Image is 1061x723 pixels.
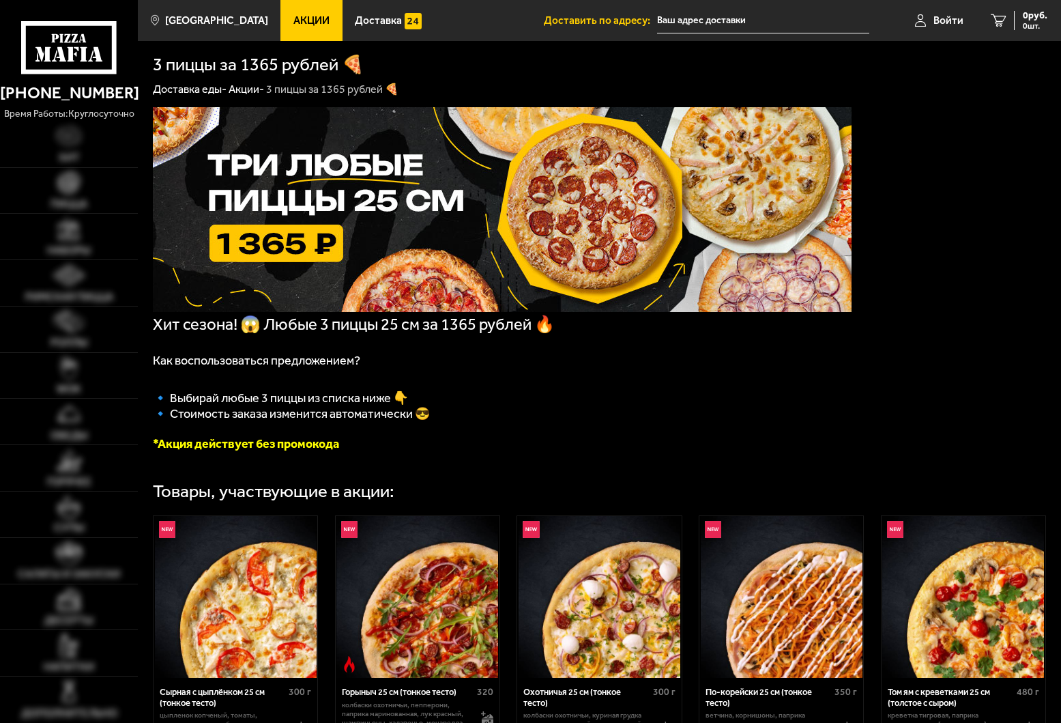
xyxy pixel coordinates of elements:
font: *Акция действует без промокода [153,436,339,451]
a: НовинкаСырная с цыплёнком 25 см (тонкое тесто) [154,516,317,678]
img: Острое блюдо [341,656,358,672]
span: Доставка [355,15,402,26]
a: Доставка еды- [153,83,227,96]
img: Сырная с цыплёнком 25 см (тонкое тесто) [155,516,317,678]
span: 350 г [834,686,857,698]
span: Десерты [44,615,93,626]
a: НовинкаПо-корейски 25 см (тонкое тесто) [699,516,863,678]
span: Салаты и закуски [18,569,120,580]
span: [GEOGRAPHIC_DATA] [165,15,268,26]
span: Хит [59,152,80,163]
div: Товары, участвующие в акции: [153,483,394,500]
span: Хит сезона! 😱 Любые 3 пиццы 25 см за 1365 рублей 🔥 [153,315,555,334]
span: 300 г [289,686,311,698]
span: Римская пицца [25,292,113,302]
span: 300 г [653,686,675,698]
span: Войти [933,15,963,26]
span: Напитки [44,662,94,672]
span: 0 руб. [1023,11,1047,20]
span: Как воспользоваться предложением? [153,353,360,368]
span: Дополнительно [21,708,117,719]
img: Горыныч 25 см (тонкое тесто) [336,516,498,678]
img: Новинка [159,521,175,537]
span: 320 [477,686,493,698]
span: 480 г [1017,686,1039,698]
img: По-корейски 25 см (тонкое тесто) [701,516,862,678]
div: Охотничья 25 см (тонкое тесто) [523,687,650,708]
img: 15daf4d41897b9f0e9f617042186c801.svg [405,13,421,29]
img: Новинка [887,521,903,537]
span: Обеды [50,430,88,441]
div: Горыныч 25 см (тонкое тесто) [342,687,474,698]
img: Новинка [705,521,721,537]
a: НовинкаТом ям с креветками 25 см (толстое с сыром) [882,516,1045,678]
span: Пицца [50,199,87,210]
img: Том ям с креветками 25 см (толстое с сыром) [882,516,1044,678]
span: Доставить по адресу: [544,15,657,26]
span: Акции [293,15,330,26]
span: Супы [54,522,85,533]
input: Ваш адрес доставки [657,8,869,33]
span: улица Крыленко, 45к3 [657,8,869,33]
div: По-корейски 25 см (тонкое тесто) [706,687,832,708]
a: НовинкаОстрое блюдоГорыныч 25 см (тонкое тесто) [336,516,499,678]
div: Том ям с креветками 25 см (толстое с сыром) [888,687,1014,708]
div: Сырная с цыплёнком 25 см (тонкое тесто) [160,687,286,708]
span: WOK [57,384,81,395]
img: Охотничья 25 см (тонкое тесто) [519,516,680,678]
div: 3 пиццы за 1365 рублей 🍕 [266,82,398,96]
span: Роллы [50,337,88,348]
img: Новинка [523,521,539,537]
img: Новинка [341,521,358,537]
span: 🔹﻿ Выбирай любые 3 пиццы из списка ниже 👇 [153,391,408,406]
img: 1024x1024 [153,107,852,312]
span: Горячее [47,477,91,487]
span: 🔹 Стоимость заказа изменится автоматически 😎 [153,406,430,421]
span: Наборы [47,245,91,256]
h1: 3 пиццы за 1365 рублей 🍕 [153,56,364,74]
a: Акции- [229,83,264,96]
a: НовинкаОхотничья 25 см (тонкое тесто) [517,516,681,678]
span: 0 шт. [1023,22,1047,30]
